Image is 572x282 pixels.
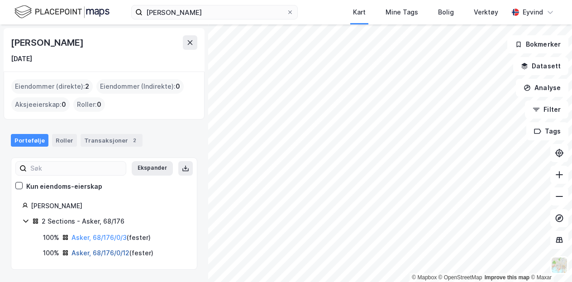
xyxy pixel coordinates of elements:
input: Søk [27,162,126,175]
div: 2 Sections - Asker, 68/176 [42,216,124,227]
div: Portefølje [11,134,48,147]
div: Kontrollprogram for chat [527,239,572,282]
button: Analyse [516,79,568,97]
div: 100% [43,248,59,258]
img: logo.f888ab2527a4732fd821a326f86c7f29.svg [14,4,110,20]
button: Filter [525,100,568,119]
div: [PERSON_NAME] [11,35,85,50]
a: OpenStreetMap [439,274,482,281]
div: ( fester ) [71,248,153,258]
div: Transaksjoner [81,134,143,147]
button: Ekspander [132,161,173,176]
span: 0 [97,99,101,110]
span: 0 [176,81,180,92]
div: Kun eiendoms-eierskap [26,181,102,192]
div: 2 [130,136,139,145]
div: Roller [52,134,77,147]
div: ( fester ) [71,232,151,243]
button: Bokmerker [507,35,568,53]
iframe: Chat Widget [527,239,572,282]
a: Improve this map [485,274,529,281]
span: 2 [85,81,89,92]
a: Mapbox [412,274,437,281]
input: Søk på adresse, matrikkel, gårdeiere, leietakere eller personer [143,5,286,19]
a: Asker, 68/176/0/12 [71,249,129,257]
button: Datasett [513,57,568,75]
div: [PERSON_NAME] [31,201,186,211]
div: Eiendommer (Indirekte) : [96,79,184,94]
span: 0 [62,99,66,110]
div: Verktøy [474,7,498,18]
div: Bolig [438,7,454,18]
div: Aksjeeierskap : [11,97,70,112]
div: Roller : [73,97,105,112]
div: [DATE] [11,53,32,64]
a: Asker, 68/176/0/3 [71,234,127,241]
div: Eyvind [523,7,543,18]
div: Mine Tags [386,7,418,18]
button: Tags [526,122,568,140]
div: Kart [353,7,366,18]
div: Eiendommer (direkte) : [11,79,93,94]
div: 100% [43,232,59,243]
